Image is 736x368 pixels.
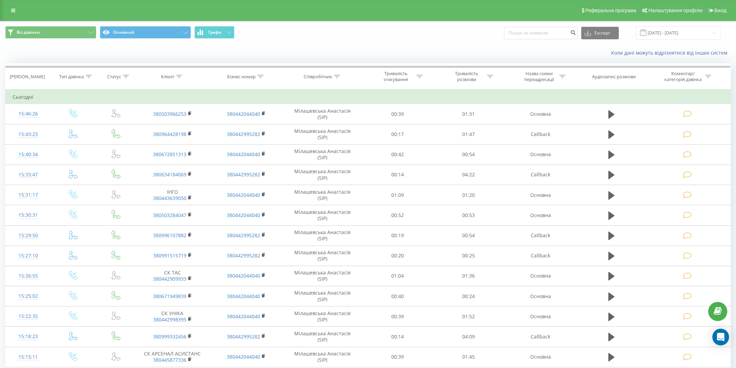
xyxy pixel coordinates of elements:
a: 380442044040 [227,192,260,198]
span: Реферальна програма [585,8,637,13]
td: СК АРСЕНАЛ АСИСТАНС [136,347,209,367]
td: Мілашевська Анастасія (SIP) [283,205,362,225]
td: 00:14 [362,165,433,185]
div: 15:33:47 [13,168,44,182]
td: 00:39 [362,306,433,327]
td: 00:53 [433,205,504,225]
td: Основна [504,104,578,124]
a: Коли дані можуть відрізнятися вiд інших систем [611,49,731,56]
td: Мілашевська Анастасія (SIP) [283,347,362,367]
a: 380442044040 [227,293,260,299]
a: 380442909933 [153,275,186,282]
td: 00:20 [362,246,433,266]
div: Open Intercom Messenger [712,329,729,345]
td: 00:25 [433,246,504,266]
td: 04:09 [433,327,504,347]
a: 380964428198 [153,131,186,137]
td: 01:31 [433,104,504,124]
div: Назва схеми переадресації [520,71,558,82]
td: 00:42 [362,144,433,165]
div: 15:43:23 [13,128,44,141]
td: Основна [504,205,578,225]
a: 380442044040 [227,353,260,360]
td: 00:40 [362,286,433,306]
a: 380442044040 [227,151,260,158]
a: 380442998395 [153,316,186,323]
div: Клієнт [161,74,174,80]
button: Графік [194,26,234,39]
td: Основна [504,144,578,165]
td: Callback [504,165,578,185]
td: Мілашевська Анастасія (SIP) [283,225,362,246]
td: 00:14 [362,327,433,347]
a: 380442044040 [227,212,260,218]
td: СК ТАС [136,266,209,286]
td: Мілашевська Анастасія (SIP) [283,266,362,286]
td: 00:54 [433,225,504,246]
a: 380442044040 [227,111,260,117]
a: 380443639050 [153,195,186,201]
button: Всі дзвінки [5,26,96,39]
a: 380442995282 [227,171,260,178]
a: 380442044040 [227,272,260,279]
div: Статус [107,74,121,80]
td: 01:20 [433,185,504,205]
a: 380672851313 [153,151,186,158]
td: 00:19 [362,225,433,246]
td: Мілашевська Анастасія (SIP) [283,165,362,185]
td: Основна [504,185,578,205]
a: 380442044040 [227,313,260,320]
button: Експорт [581,27,619,39]
div: Аудіозапис розмови [592,74,636,80]
div: 15:26:55 [13,269,44,283]
td: Callback [504,124,578,144]
td: Мілашевська Анастасія (SIP) [283,306,362,327]
button: Основний [100,26,191,39]
a: 380442995282 [227,131,260,137]
td: Сьогодні [6,90,731,104]
td: 01:04 [362,266,433,286]
div: Коментар/категорія дзвінка [663,71,703,82]
div: 15:46:26 [13,107,44,121]
div: 15:15:11 [13,350,44,364]
div: 15:22:35 [13,310,44,323]
a: 380445877336 [153,357,186,363]
a: 380999332456 [153,333,186,340]
div: Тривалість очікування [377,71,415,82]
div: 15:25:02 [13,289,44,303]
input: Пошук за номером [504,27,578,39]
a: 380503966253 [153,111,186,117]
td: Мілашевська Анастасія (SIP) [283,327,362,347]
a: 380503284047 [153,212,186,218]
div: 15:29:50 [13,229,44,242]
td: 00:24 [433,286,504,306]
td: 01:52 [433,306,504,327]
a: 380442995282 [227,232,260,239]
div: Тривалість розмови [448,71,485,82]
td: СК УНІКА [136,306,209,327]
td: 01:45 [433,347,504,367]
span: Налаштування профілю [648,8,703,13]
td: 01:47 [433,124,504,144]
a: 380991515719 [153,252,186,259]
td: 00:17 [362,124,433,144]
td: 00:54 [433,144,504,165]
td: ІНГО [136,185,209,205]
div: 15:40:34 [13,148,44,161]
div: Тип дзвінка [59,74,84,80]
td: Callback [504,327,578,347]
td: Основна [504,347,578,367]
a: 380634184069 [153,171,186,178]
span: Всі дзвінки [17,30,40,35]
td: Мілашевська Анастасія (SIP) [283,185,362,205]
td: 00:39 [362,104,433,124]
td: Callback [504,246,578,266]
a: 380442995282 [227,333,260,340]
td: Мілашевська Анастасія (SIP) [283,286,362,306]
div: 15:31:17 [13,188,44,202]
a: 380996107882 [153,232,186,239]
td: Мілашевська Анастасія (SIP) [283,246,362,266]
div: Бізнес номер [227,74,256,80]
td: Мілашевська Анастасія (SIP) [283,104,362,124]
span: Вихід [714,8,727,13]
